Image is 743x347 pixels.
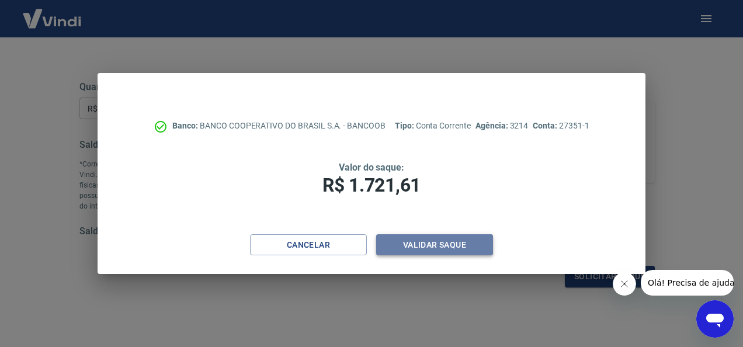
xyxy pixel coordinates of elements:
iframe: Fechar mensagem [613,272,636,296]
p: 3214 [475,120,528,132]
p: BANCO COOPERATIVO DO BRASIL S.A. - BANCOOB [172,120,386,132]
iframe: Mensagem da empresa [641,270,734,296]
button: Validar saque [376,234,493,256]
span: Olá! Precisa de ajuda? [7,8,98,18]
iframe: Botão para abrir a janela de mensagens [696,300,734,338]
span: Conta: [533,121,559,130]
span: R$ 1.721,61 [322,174,421,196]
span: Tipo: [395,121,416,130]
span: Valor do saque: [339,162,404,173]
p: Conta Corrente [395,120,471,132]
p: 27351-1 [533,120,589,132]
button: Cancelar [250,234,367,256]
span: Agência: [475,121,510,130]
span: Banco: [172,121,200,130]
